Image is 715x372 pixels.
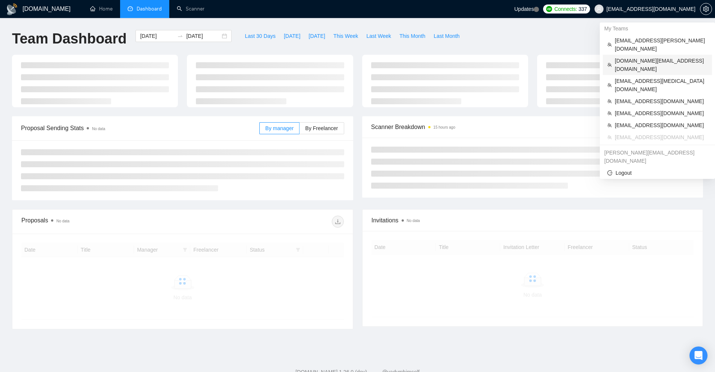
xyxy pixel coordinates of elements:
[434,32,459,40] span: Last Month
[12,30,126,48] h1: Team Dashboard
[700,3,712,15] button: setting
[140,32,174,40] input: Start date
[607,42,612,47] span: team
[186,32,220,40] input: End date
[615,36,707,53] span: [EMAIL_ADDRESS][PERSON_NAME][DOMAIN_NAME]
[21,123,259,133] span: Proposal Sending Stats
[395,30,429,42] button: This Month
[615,57,707,73] span: [DOMAIN_NAME][EMAIL_ADDRESS][DOMAIN_NAME]
[554,5,577,13] span: Connects:
[615,77,707,93] span: [EMAIL_ADDRESS][MEDICAL_DATA][DOMAIN_NAME]
[596,6,602,12] span: user
[177,6,205,12] a: searchScanner
[514,6,534,12] span: Updates
[304,30,329,42] button: [DATE]
[366,32,391,40] span: Last Week
[615,97,707,105] span: [EMAIL_ADDRESS][DOMAIN_NAME]
[241,30,280,42] button: Last 30 Days
[372,216,694,225] span: Invitations
[56,219,69,223] span: No data
[329,30,362,42] button: This Week
[578,5,587,13] span: 337
[92,127,105,131] span: No data
[615,133,707,141] span: [EMAIL_ADDRESS][DOMAIN_NAME]
[177,33,183,39] span: swap-right
[607,99,612,103] span: team
[284,32,300,40] span: [DATE]
[399,32,425,40] span: This Month
[615,121,707,129] span: [EMAIL_ADDRESS][DOMAIN_NAME]
[607,83,612,87] span: team
[700,6,712,12] span: setting
[137,6,162,12] span: Dashboard
[607,170,613,175] span: logout
[607,169,707,177] span: Logout
[607,135,612,139] span: team
[371,122,694,132] span: Scanner Breakdown
[615,109,707,117] span: [EMAIL_ADDRESS][DOMAIN_NAME]
[265,125,294,131] span: By manager
[607,123,612,127] span: team
[305,125,338,131] span: By Freelancer
[429,30,464,42] button: Last Month
[333,32,358,40] span: This Week
[309,32,325,40] span: [DATE]
[6,3,18,15] img: logo
[600,22,715,34] div: My Teams
[607,111,612,115] span: team
[21,216,182,228] div: Proposals
[407,219,420,223] span: No data
[607,63,612,67] span: team
[90,6,113,12] a: homeHome
[245,32,275,40] span: Last 30 Days
[689,346,707,364] div: Open Intercom Messenger
[362,30,395,42] button: Last Week
[700,6,712,12] a: setting
[600,147,715,167] div: sergio@joinhelix.co
[546,6,552,12] img: upwork-logo.png
[128,6,133,11] span: dashboard
[434,125,455,129] time: 15 hours ago
[280,30,304,42] button: [DATE]
[177,33,183,39] span: to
